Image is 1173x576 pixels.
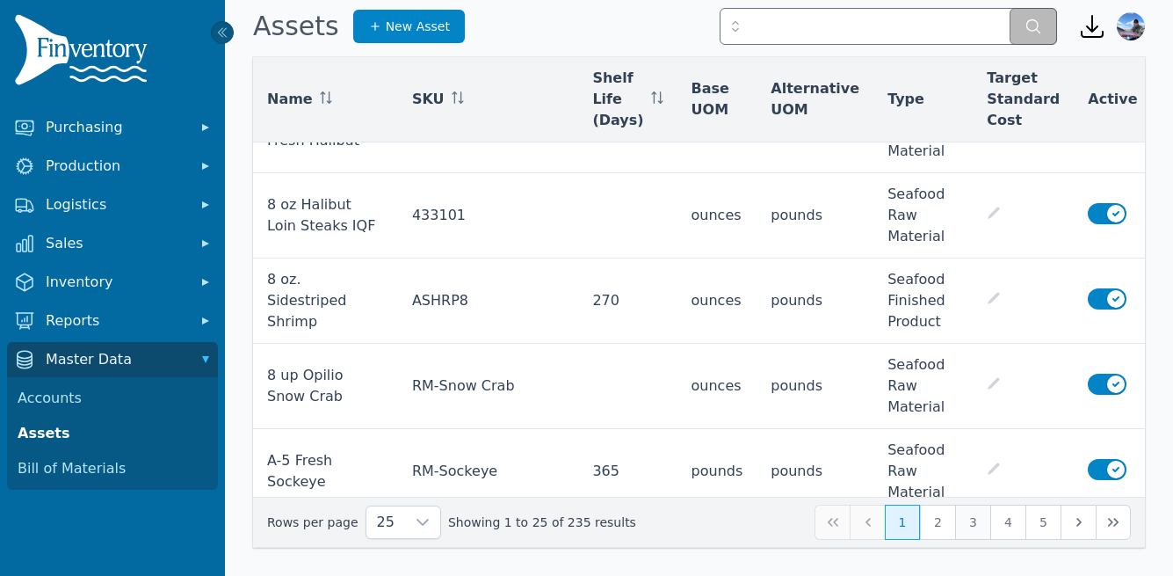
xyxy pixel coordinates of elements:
[448,514,636,531] span: Showing 1 to 25 of 235 results
[253,344,398,429] td: 8 up Opilio Snow Crab
[691,78,743,120] span: Base UOM
[46,272,186,293] span: Inventory
[885,505,920,540] button: Page 1
[677,429,757,514] td: pounds
[677,259,757,344] td: ounces
[46,194,186,215] span: Logistics
[1025,505,1061,540] button: Page 5
[412,89,445,110] span: SKU
[873,429,973,514] td: Seafood Raw Material
[398,173,578,259] td: 433101
[253,259,398,344] td: 8 oz. Sidestriped Shrimp
[1096,505,1131,540] button: Last Page
[757,259,873,344] td: pounds
[46,349,186,370] span: Master Data
[920,505,955,540] button: Page 2
[11,416,214,451] a: Assets
[7,226,218,261] button: Sales
[7,303,218,339] button: Reports
[757,429,873,514] td: pounds
[887,89,924,110] span: Type
[7,342,218,377] button: Master Data
[46,310,186,332] span: Reports
[873,344,973,429] td: Seafood Raw Material
[253,173,398,259] td: 8 oz Halibut Loin Steaks IQF
[955,505,990,540] button: Page 3
[990,505,1025,540] button: Page 4
[46,117,186,138] span: Purchasing
[578,429,677,514] td: 365
[1061,505,1096,540] button: Next Page
[873,173,973,259] td: Seafood Raw Material
[1117,12,1145,40] img: Garrett McMullen
[386,18,450,35] span: New Asset
[987,68,1060,131] span: Target Standard Cost
[7,110,218,145] button: Purchasing
[46,233,186,254] span: Sales
[46,156,186,177] span: Production
[677,173,757,259] td: ounces
[267,89,313,110] span: Name
[253,11,339,42] h1: Assets
[11,451,214,486] a: Bill of Materials
[398,429,578,514] td: RM-Sockeye
[398,259,578,344] td: ASHRP8
[7,149,218,184] button: Production
[7,187,218,222] button: Logistics
[398,344,578,429] td: RM-Snow Crab
[366,507,405,538] span: Rows per page
[677,344,757,429] td: ounces
[578,259,677,344] td: 270
[757,173,873,259] td: pounds
[353,10,465,43] a: New Asset
[592,68,643,131] span: Shelf Life (Days)
[11,381,214,416] a: Accounts
[873,259,973,344] td: Seafood Finished Product
[1088,89,1137,110] span: Active
[253,429,398,514] td: A-5 Fresh Sockeye
[757,344,873,429] td: pounds
[7,265,218,300] button: Inventory
[14,14,155,92] img: Finventory
[771,78,859,120] span: Alternative UOM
